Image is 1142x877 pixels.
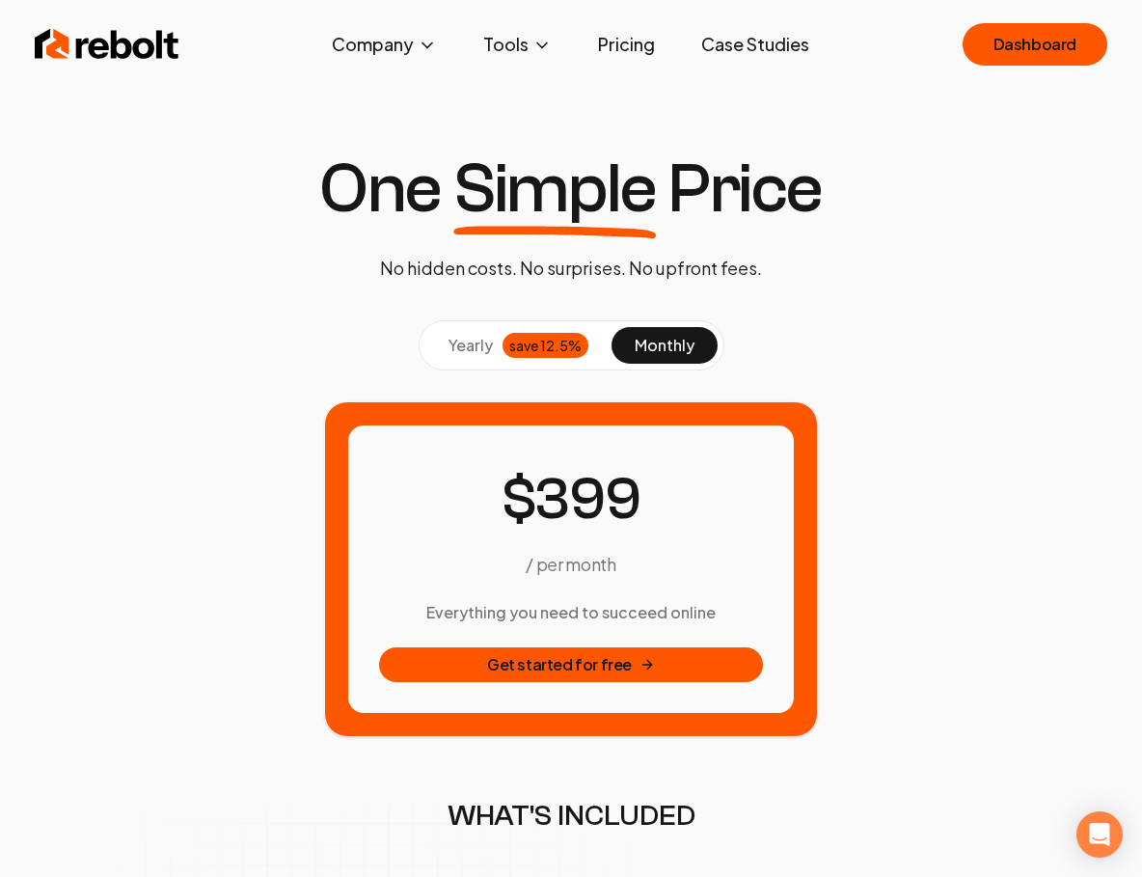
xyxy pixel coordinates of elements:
[293,799,849,834] h2: WHAT'S INCLUDED
[686,25,825,64] a: Case Studies
[635,335,694,355] span: monthly
[380,255,762,282] p: No hidden costs. No surprises. No upfront fees.
[963,23,1107,66] a: Dashboard
[468,25,567,64] button: Tools
[319,154,823,224] h1: One Price
[612,327,718,364] button: monthly
[425,327,612,364] button: yearlysave 12.5%
[316,25,452,64] button: Company
[35,25,179,64] img: Rebolt Logo
[453,154,656,224] span: Simple
[526,551,615,578] p: / per month
[1076,811,1123,858] div: Open Intercom Messenger
[379,647,763,682] button: Get started for free
[449,334,493,357] span: yearly
[583,25,670,64] a: Pricing
[503,333,588,358] div: save 12.5%
[379,601,763,624] h3: Everything you need to succeed online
